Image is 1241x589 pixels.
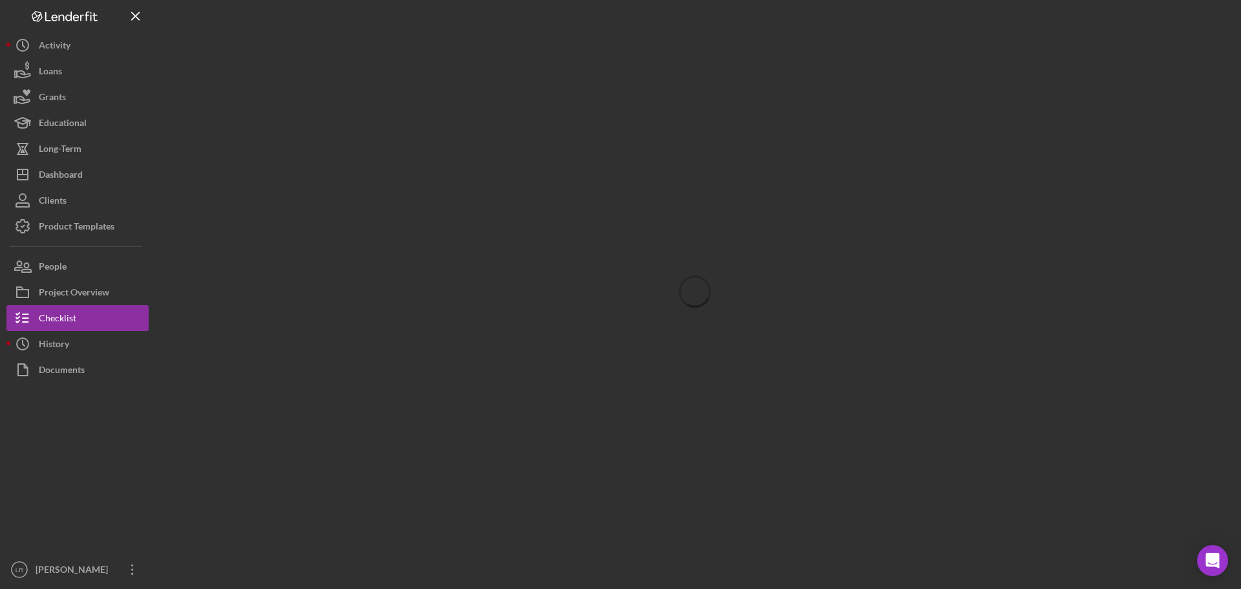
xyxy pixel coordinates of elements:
[6,136,149,162] button: Long-Term
[6,110,149,136] button: Educational
[39,84,66,113] div: Grants
[6,162,149,187] button: Dashboard
[6,58,149,84] button: Loans
[39,187,67,217] div: Clients
[6,32,149,58] button: Activity
[39,136,81,165] div: Long-Term
[6,305,149,331] button: Checklist
[6,213,149,239] button: Product Templates
[39,279,109,308] div: Project Overview
[39,110,87,139] div: Educational
[39,213,114,242] div: Product Templates
[39,162,83,191] div: Dashboard
[32,557,116,586] div: [PERSON_NAME]
[6,331,149,357] button: History
[39,331,69,360] div: History
[1197,545,1228,576] div: Open Intercom Messenger
[39,357,85,386] div: Documents
[39,253,67,283] div: People
[39,305,76,334] div: Checklist
[6,279,149,305] button: Project Overview
[6,187,149,213] button: Clients
[39,32,70,61] div: Activity
[6,84,149,110] button: Grants
[6,557,149,583] button: LR[PERSON_NAME]
[39,58,62,87] div: Loans
[6,253,149,279] button: People
[16,566,23,573] text: LR
[6,357,149,383] button: Documents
